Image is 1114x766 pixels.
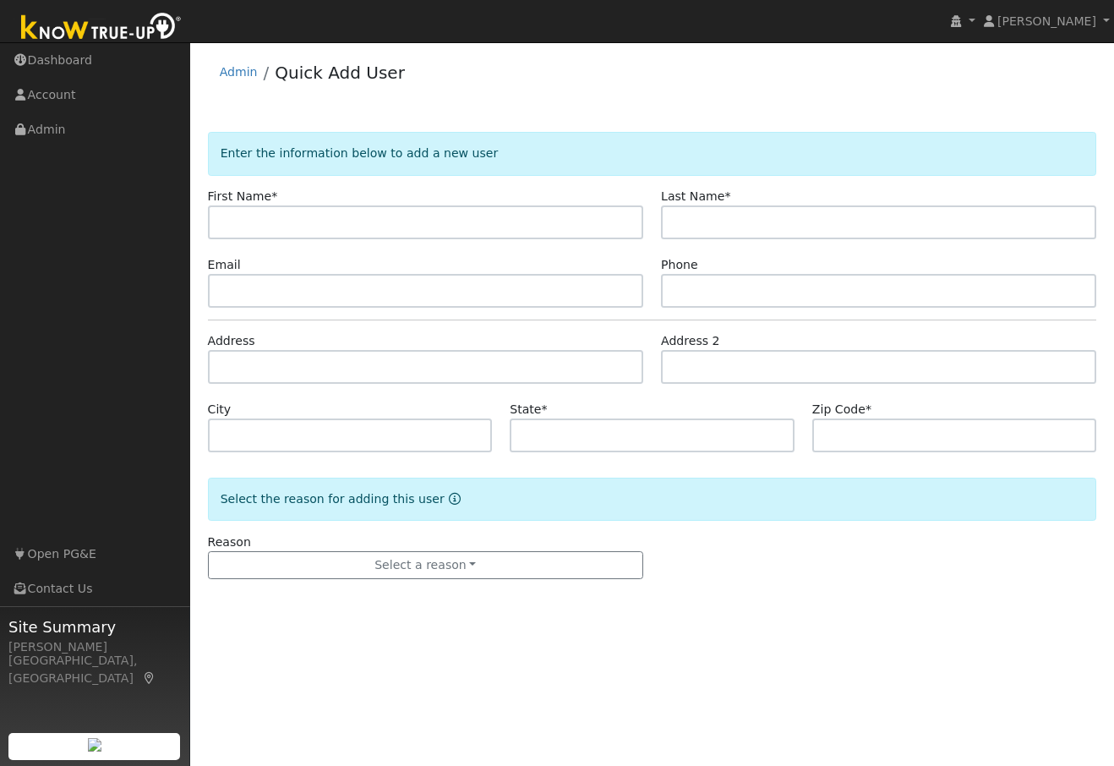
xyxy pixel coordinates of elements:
[208,132,1097,175] div: Enter the information below to add a new user
[208,478,1097,521] div: Select the reason for adding this user
[208,256,241,274] label: Email
[88,738,101,752] img: retrieve
[812,401,871,419] label: Zip Code
[8,616,181,638] span: Site Summary
[661,256,698,274] label: Phone
[275,63,405,83] a: Quick Add User
[661,332,720,350] label: Address 2
[208,188,278,205] label: First Name
[445,492,461,506] a: Reason for new user
[271,189,277,203] span: Required
[541,402,547,416] span: Required
[8,638,181,656] div: [PERSON_NAME]
[866,402,871,416] span: Required
[208,533,251,551] label: Reason
[8,652,181,687] div: [GEOGRAPHIC_DATA], [GEOGRAPHIC_DATA]
[142,671,157,685] a: Map
[510,401,547,419] label: State
[997,14,1096,28] span: [PERSON_NAME]
[208,332,255,350] label: Address
[208,551,643,580] button: Select a reason
[208,401,232,419] label: City
[661,188,730,205] label: Last Name
[220,65,258,79] a: Admin
[724,189,730,203] span: Required
[13,9,190,47] img: Know True-Up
